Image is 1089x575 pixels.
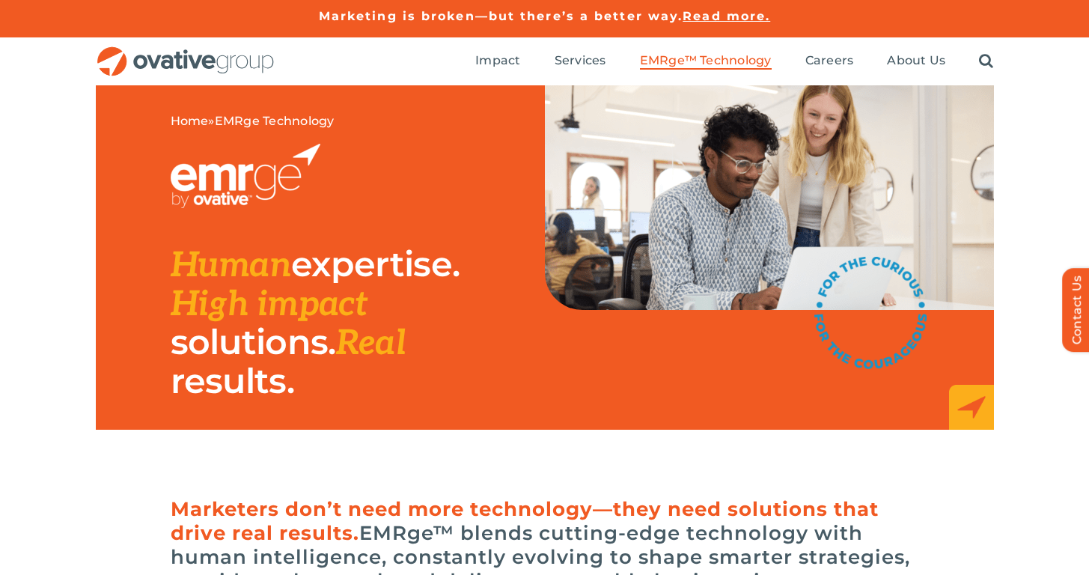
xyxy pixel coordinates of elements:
[805,53,854,70] a: Careers
[979,53,993,70] a: Search
[171,245,292,287] span: Human
[949,385,994,430] img: EMRge_HomePage_Elements_Arrow Box
[555,53,606,70] a: Services
[171,284,367,326] span: High impact
[171,114,209,128] a: Home
[171,144,320,208] img: EMRGE_RGB_wht
[171,320,336,363] span: solutions.
[555,53,606,68] span: Services
[640,53,772,70] a: EMRge™ Technology
[887,53,945,68] span: About Us
[640,53,772,68] span: EMRge™ Technology
[319,9,683,23] a: Marketing is broken—but there’s a better way.
[96,45,275,59] a: OG_Full_horizontal_RGB
[887,53,945,70] a: About Us
[171,359,294,402] span: results.
[475,37,993,85] nav: Menu
[336,323,406,365] span: Real
[805,53,854,68] span: Careers
[475,53,520,70] a: Impact
[291,243,460,285] span: expertise.
[171,497,879,545] span: Marketers don’t need more technology—they need solutions that drive real results.
[171,114,335,129] span: »
[475,53,520,68] span: Impact
[215,114,335,128] span: EMRge Technology
[683,9,770,23] a: Read more.
[545,85,994,310] img: EMRge Landing Page Header Image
